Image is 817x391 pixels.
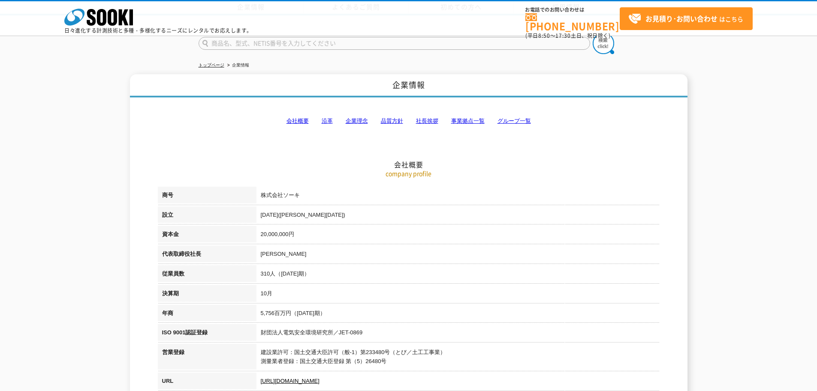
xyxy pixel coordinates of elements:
th: 設立 [158,206,256,226]
span: はこちら [628,12,743,25]
p: 日々進化する計測技術と多種・多様化するニーズにレンタルでお応えします。 [64,28,252,33]
a: 会社概要 [286,118,309,124]
img: btn_search.png [593,33,614,54]
td: 20,000,000円 [256,226,660,246]
h2: 会社概要 [158,74,660,169]
th: 資本金 [158,226,256,246]
a: 社長挨拶 [416,118,438,124]
input: 商品名、型式、NETIS番号を入力してください [199,37,590,50]
a: 事業拠点一覧 [451,118,485,124]
a: [PHONE_NUMBER] [525,13,620,31]
li: 企業情報 [226,61,249,70]
strong: お見積り･お問い合わせ [645,13,718,24]
td: 10月 [256,285,660,305]
td: 建設業許可：国土交通大臣許可（般-1）第233480号（とび／土工工事業） 測量業者登録：国土交通大臣登録 第（5）26480号 [256,344,660,373]
td: 財団法人電気安全環境研究所／JET-0869 [256,324,660,344]
a: グループ一覧 [497,118,531,124]
th: 決算期 [158,285,256,305]
h1: 企業情報 [130,74,687,98]
span: 8:50 [538,32,550,39]
td: 5,756百万円（[DATE]期） [256,305,660,324]
th: 商号 [158,187,256,206]
a: 企業理念 [346,118,368,124]
a: 品質方針 [381,118,403,124]
td: [PERSON_NAME] [256,246,660,265]
a: [URL][DOMAIN_NAME] [261,378,320,384]
th: 営業登録 [158,344,256,373]
th: 従業員数 [158,265,256,285]
a: トップページ [199,63,224,67]
th: ISO 9001認証登録 [158,324,256,344]
td: [DATE]([PERSON_NAME][DATE]) [256,206,660,226]
span: (平日 ～ 土日、祝日除く) [525,32,610,39]
p: company profile [158,169,660,178]
span: お電話でのお問い合わせは [525,7,620,12]
th: 年商 [158,305,256,324]
a: お見積り･お問い合わせはこちら [620,7,753,30]
a: 沿革 [322,118,333,124]
span: 17:30 [555,32,571,39]
th: 代表取締役社長 [158,246,256,265]
td: 株式会社ソーキ [256,187,660,206]
td: 310人（[DATE]期） [256,265,660,285]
